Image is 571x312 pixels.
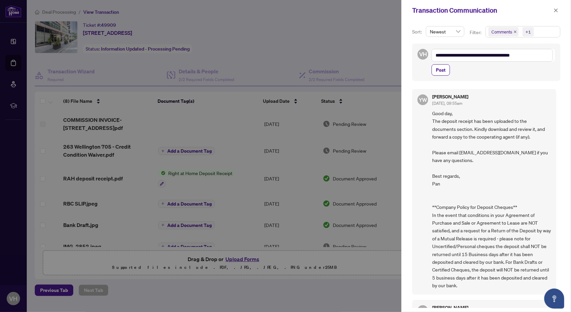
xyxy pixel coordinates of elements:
[432,94,468,99] h5: [PERSON_NAME]
[436,65,446,75] span: Post
[432,109,551,290] span: Good day, The deposit receipt has been uploaded to the documents section. Kindly download and rev...
[412,5,552,15] div: Transaction Communication
[488,27,518,36] span: Comments
[470,29,482,36] p: Filter:
[513,30,517,33] span: close
[432,101,462,106] span: [DATE], 09:55am
[412,28,423,35] p: Sort:
[430,26,460,36] span: Newest
[544,289,564,309] button: Open asap
[419,50,426,59] span: VH
[419,96,427,104] span: YW
[432,305,468,310] h5: [PERSON_NAME]
[432,64,450,76] button: Post
[526,28,531,35] div: +1
[554,8,558,13] span: close
[491,28,512,35] span: Comments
